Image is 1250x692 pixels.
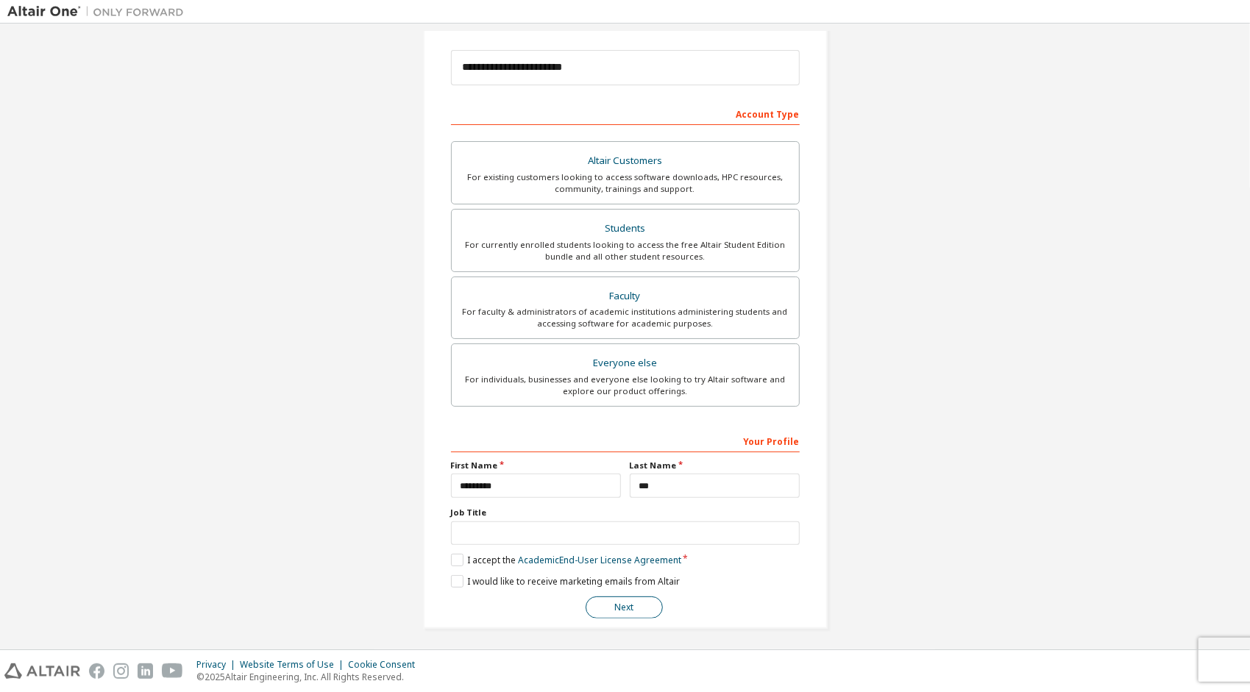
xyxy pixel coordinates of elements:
[518,554,681,566] a: Academic End-User License Agreement
[451,101,800,125] div: Account Type
[461,218,790,239] div: Students
[4,663,80,679] img: altair_logo.svg
[138,663,153,679] img: linkedin.svg
[113,663,129,679] img: instagram.svg
[461,171,790,195] div: For existing customers looking to access software downloads, HPC resources, community, trainings ...
[451,554,681,566] label: I accept the
[196,659,240,671] div: Privacy
[461,306,790,329] div: For faculty & administrators of academic institutions administering students and accessing softwa...
[451,575,680,588] label: I would like to receive marketing emails from Altair
[461,239,790,263] div: For currently enrolled students looking to access the free Altair Student Edition bundle and all ...
[586,596,663,618] button: Next
[461,353,790,374] div: Everyone else
[7,4,191,19] img: Altair One
[630,460,800,471] label: Last Name
[461,374,790,397] div: For individuals, businesses and everyone else looking to try Altair software and explore our prod...
[461,151,790,171] div: Altair Customers
[451,507,800,518] label: Job Title
[240,659,348,671] div: Website Terms of Use
[451,429,800,452] div: Your Profile
[461,286,790,307] div: Faculty
[89,663,104,679] img: facebook.svg
[162,663,183,679] img: youtube.svg
[348,659,424,671] div: Cookie Consent
[451,460,621,471] label: First Name
[196,671,424,683] p: © 2025 Altair Engineering, Inc. All Rights Reserved.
